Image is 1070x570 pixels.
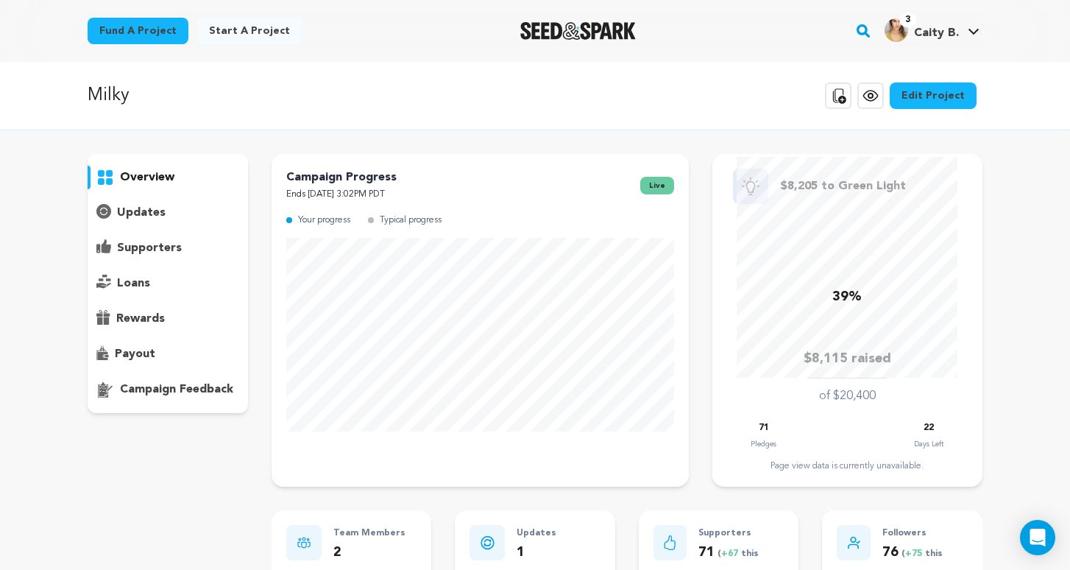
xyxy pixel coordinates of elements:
span: Caity B.'s Profile [882,15,982,46]
p: supporters [117,239,182,257]
div: Caity B.'s Profile [885,18,959,42]
p: Pledges [751,437,776,451]
p: Team Members [333,525,405,542]
p: Days Left [914,437,943,451]
p: Typical progress [380,212,442,229]
p: payout [115,345,155,363]
p: Updates [517,525,556,542]
p: campaign feedback [120,381,233,398]
p: Supporters [698,525,784,542]
button: overview [88,166,248,189]
p: Followers [882,525,968,542]
p: Ends [DATE] 3:02PM PDT [286,186,397,203]
button: updates [88,201,248,225]
p: Your progress [298,212,350,229]
span: +75 [905,549,925,558]
span: live [640,177,674,194]
span: Caity B. [914,27,959,39]
button: loans [88,272,248,295]
button: rewards [88,307,248,331]
img: 2dcabe12e680fe0f.jpg [885,18,908,42]
a: Edit Project [890,82,977,109]
a: Caity B.'s Profile [882,15,982,42]
p: overview [120,169,174,186]
button: payout [88,342,248,366]
div: Page view data is currently unavailable. [727,460,968,472]
p: of $20,400 [819,387,876,405]
button: campaign feedback [88,378,248,401]
p: rewards [116,310,165,328]
p: loans [117,275,150,292]
p: 2 [333,542,405,563]
p: 1 [517,542,556,563]
img: Seed&Spark Logo Dark Mode [520,22,636,40]
p: Milky [88,82,130,109]
a: Seed&Spark Homepage [520,22,636,40]
p: 39% [832,286,862,308]
div: Open Intercom Messenger [1020,520,1055,555]
a: Start a project [197,18,302,44]
span: 3 [899,13,916,27]
button: supporters [88,236,248,260]
p: Campaign Progress [286,169,397,186]
span: +67 [721,549,741,558]
p: updates [117,204,166,222]
p: 71 [759,420,769,437]
a: Fund a project [88,18,188,44]
p: 22 [924,420,934,437]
